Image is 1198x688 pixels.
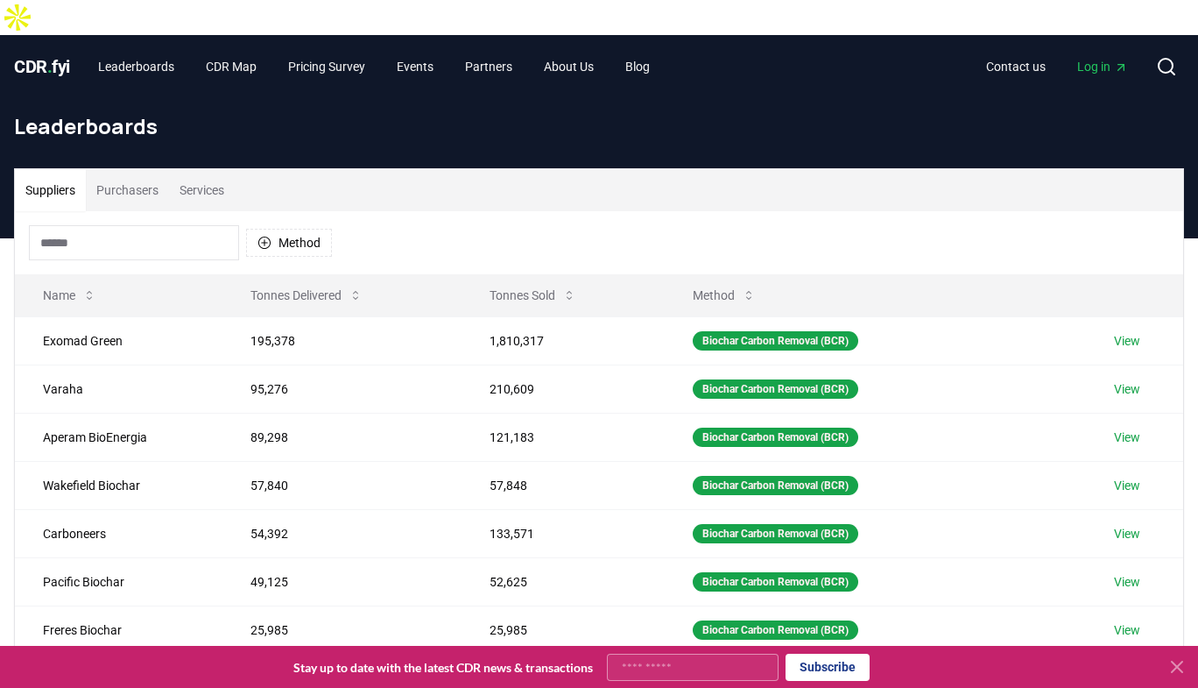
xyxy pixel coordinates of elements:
td: 54,392 [222,509,462,557]
a: CDR.fyi [14,54,70,79]
button: Suppliers [15,169,86,211]
a: Contact us [972,51,1060,82]
div: Biochar Carbon Removal (BCR) [693,524,858,543]
td: 133,571 [462,509,665,557]
td: Exomad Green [15,316,222,365]
div: Biochar Carbon Removal (BCR) [693,428,858,447]
td: 210,609 [462,365,665,413]
button: Method [679,278,770,313]
a: View [1114,573,1140,591]
td: 89,298 [222,413,462,461]
span: Log in [1077,58,1128,75]
a: View [1114,525,1140,543]
a: Events [383,51,447,82]
div: Biochar Carbon Removal (BCR) [693,379,858,399]
a: Log in [1063,51,1142,82]
td: 25,985 [222,606,462,654]
td: 57,840 [222,461,462,509]
button: Name [29,278,110,313]
a: View [1114,332,1140,350]
td: 57,848 [462,461,665,509]
a: About Us [530,51,608,82]
nav: Main [84,51,664,82]
a: Partners [451,51,526,82]
a: View [1114,429,1140,446]
button: Purchasers [86,169,169,211]
a: CDR Map [192,51,271,82]
a: Leaderboards [84,51,188,82]
td: Varaha [15,365,222,413]
span: CDR fyi [14,56,70,77]
td: 52,625 [462,557,665,606]
div: Biochar Carbon Removal (BCR) [693,476,858,495]
button: Tonnes Sold [476,278,590,313]
a: View [1114,380,1140,398]
nav: Main [972,51,1142,82]
div: Biochar Carbon Removal (BCR) [693,621,858,640]
td: Aperam BioEnergia [15,413,222,461]
td: 95,276 [222,365,462,413]
button: Method [246,229,332,257]
td: Wakefield Biochar [15,461,222,509]
a: Blog [611,51,664,82]
td: 121,183 [462,413,665,461]
td: 1,810,317 [462,316,665,365]
td: Freres Biochar [15,606,222,654]
td: Pacific Biochar [15,557,222,606]
td: 49,125 [222,557,462,606]
h1: Leaderboards [14,112,1184,140]
a: Pricing Survey [274,51,379,82]
td: 195,378 [222,316,462,365]
div: Biochar Carbon Removal (BCR) [693,331,858,351]
td: Carboneers [15,509,222,557]
a: View [1114,477,1140,494]
span: . [47,56,53,77]
button: Services [169,169,235,211]
div: Biochar Carbon Removal (BCR) [693,572,858,592]
td: 25,985 [462,606,665,654]
a: View [1114,621,1140,639]
button: Tonnes Delivered [236,278,377,313]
